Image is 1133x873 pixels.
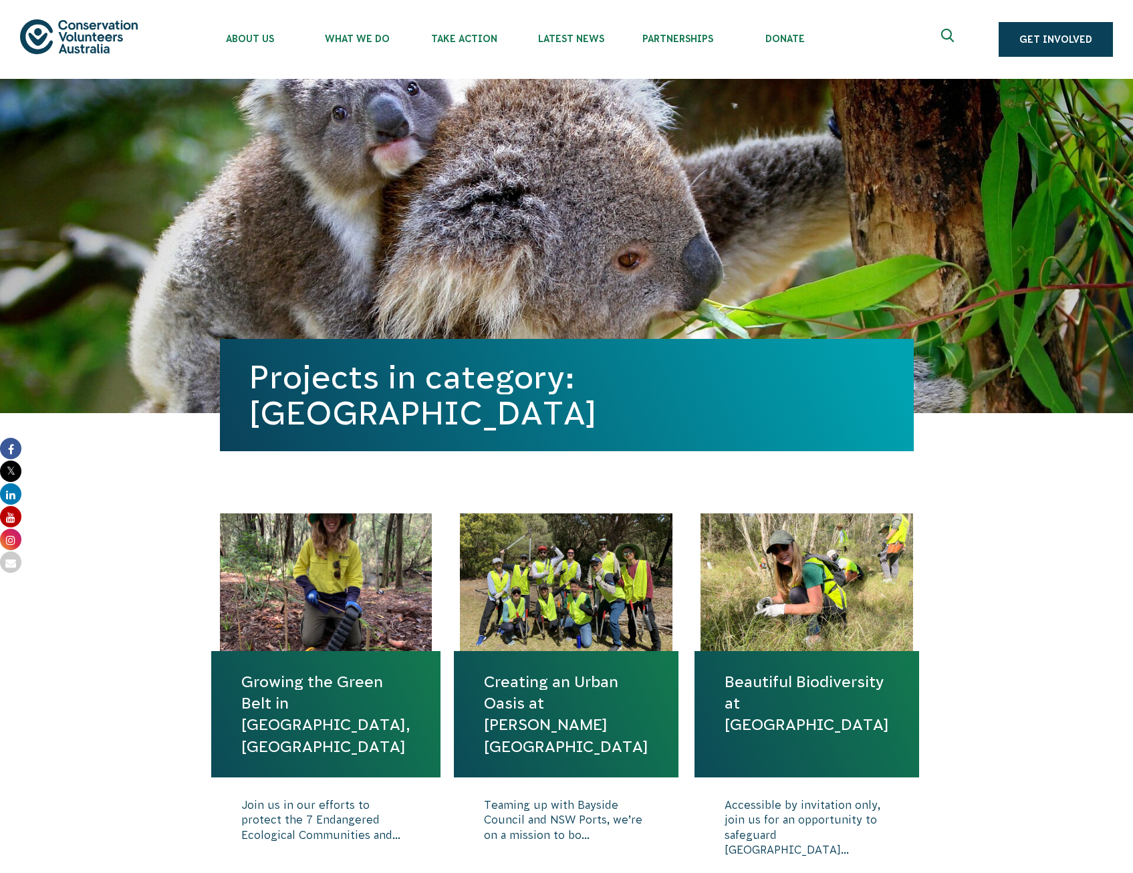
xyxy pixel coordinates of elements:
[933,23,965,55] button: Expand search box Close search box
[725,797,889,864] p: Accessible by invitation only, join us for an opportunity to safeguard [GEOGRAPHIC_DATA]...
[410,33,517,44] span: Take Action
[303,33,410,44] span: What We Do
[624,33,731,44] span: Partnerships
[197,33,303,44] span: About Us
[725,671,889,736] a: Beautiful Biodiversity at [GEOGRAPHIC_DATA]
[241,671,410,757] a: Growing the Green Belt in [GEOGRAPHIC_DATA], [GEOGRAPHIC_DATA]
[484,671,648,757] a: Creating an Urban Oasis at [PERSON_NAME][GEOGRAPHIC_DATA]
[241,797,410,864] p: Join us in our efforts to protect the 7 Endangered Ecological Communities and...
[941,29,958,50] span: Expand search box
[20,19,138,53] img: logo.svg
[249,359,884,431] h1: Projects in category: [GEOGRAPHIC_DATA]
[484,797,648,864] p: Teaming up with Bayside Council and NSW Ports, we’re on a mission to bo...
[999,22,1113,57] a: Get Involved
[731,33,838,44] span: Donate
[517,33,624,44] span: Latest News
